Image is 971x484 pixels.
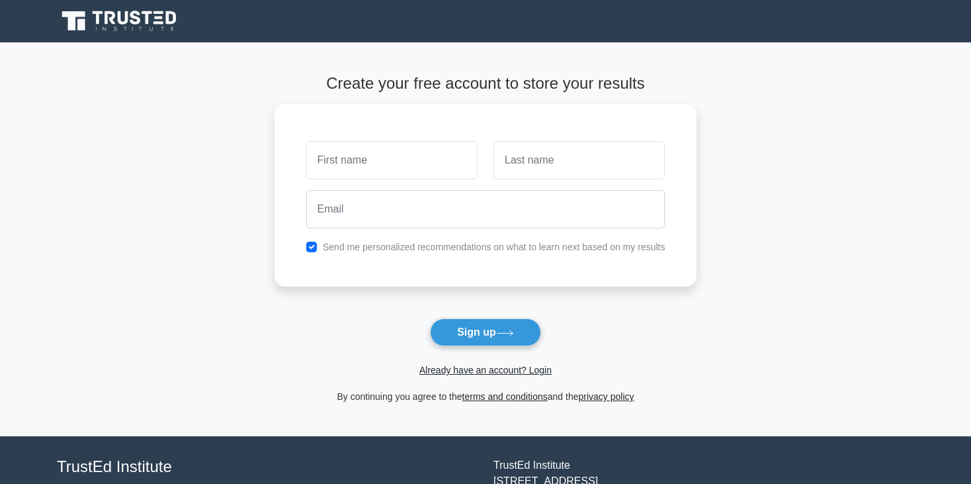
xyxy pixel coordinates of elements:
a: privacy policy [579,391,634,402]
label: Send me personalized recommendations on what to learn next based on my results [323,242,665,252]
input: First name [306,141,478,179]
h4: TrustEd Institute [57,458,478,477]
h4: Create your free account to store your results [274,74,697,93]
div: By continuing you agree to the and the [267,389,705,405]
a: terms and conditions [462,391,548,402]
input: Last name [493,141,665,179]
input: Email [306,190,665,228]
button: Sign up [430,318,541,346]
a: Already have an account? Login [419,365,552,375]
